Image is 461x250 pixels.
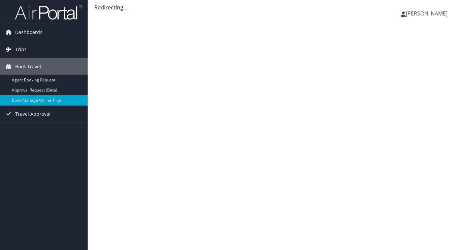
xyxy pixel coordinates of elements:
div: Redirecting... [94,3,454,11]
span: Travel Approval [15,106,51,122]
span: Trips [15,41,27,58]
span: Dashboards [15,24,42,41]
span: Book Travel [15,58,41,75]
span: [PERSON_NAME] [406,10,448,17]
a: [PERSON_NAME] [401,3,454,24]
img: airportal-logo.png [15,4,82,20]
